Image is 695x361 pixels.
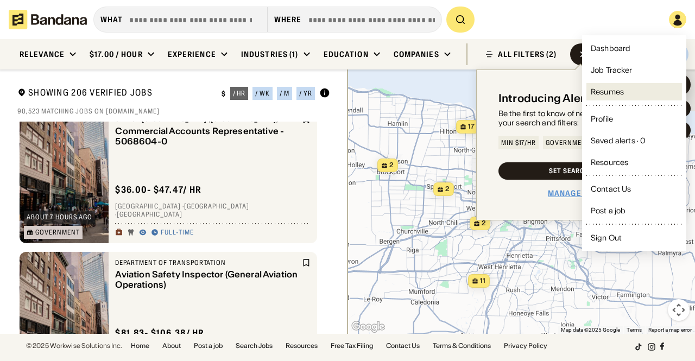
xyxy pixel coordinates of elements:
[504,343,547,349] a: Privacy Policy
[591,45,630,52] div: Dashboard
[591,88,624,96] div: Resumes
[280,90,289,97] div: / m
[586,110,682,128] a: Profile
[627,327,642,333] a: Terms (opens in new tab)
[668,299,690,321] button: Map camera controls
[591,159,628,166] div: Resources
[241,49,299,59] div: Industries (1)
[498,109,662,128] div: Be the first to know of new jobs that match your search and filters:
[115,184,201,195] div: $ 36.00 - $47.47 / hr
[26,343,122,349] div: © 2025 Workwise Solutions Inc.
[591,185,631,193] div: Contact Us
[17,107,330,116] div: 90,523 matching jobs on [DOMAIN_NAME]
[115,327,204,339] div: $ 81.83 - $106.38 / hr
[648,327,692,333] a: Report a map error
[115,269,300,290] div: Aviation Safety Inspector (General Aviation Operations)
[549,168,611,174] div: Set Search Alert
[35,229,80,236] div: Government
[591,137,645,144] div: Saved alerts · 0
[591,234,622,242] div: Sign Out
[548,188,613,198] a: Manage Alerts
[591,66,633,74] div: Job Tracker
[586,83,682,100] a: Resumes
[591,207,625,214] div: Post a job
[27,214,92,220] div: about 7 hours ago
[161,229,194,237] div: Full-time
[255,90,270,97] div: / wk
[586,40,682,57] a: Dashboard
[433,343,491,349] a: Terms & Conditions
[274,15,302,24] div: Where
[482,219,486,228] span: 2
[324,49,369,59] div: Education
[299,90,312,97] div: / yr
[561,327,620,333] span: Map data ©2025 Google
[350,320,386,334] img: Google
[90,49,143,59] div: $17.00 / hour
[350,320,386,334] a: Open this area in Google Maps (opens a new window)
[115,202,311,219] div: [GEOGRAPHIC_DATA] · [GEOGRAPHIC_DATA] · [GEOGRAPHIC_DATA]
[501,140,536,146] div: Min $17/hr
[394,49,439,59] div: Companies
[115,126,300,147] div: Commercial Accounts Representative - 5068604-0
[100,15,123,24] div: what
[131,343,149,349] a: Home
[162,343,181,349] a: About
[20,49,65,59] div: Relevance
[222,90,226,98] div: $
[586,202,682,219] a: Post a job
[389,161,394,170] span: 2
[194,343,223,349] a: Post a job
[591,115,613,123] div: Profile
[468,122,475,131] span: 17
[331,343,373,349] a: Free Tax Filing
[236,343,273,349] a: Search Jobs
[386,343,420,349] a: Contact Us
[445,185,450,194] span: 2
[286,343,318,349] a: Resources
[480,276,485,286] span: 11
[586,180,682,198] a: Contact Us
[9,10,87,29] img: Bandana logotype
[546,140,590,146] div: Government
[586,132,682,149] a: Saved alerts · 0
[17,122,330,334] div: grid
[498,92,596,105] div: Introducing Alerts
[498,50,557,58] div: ALL FILTERS (2)
[17,87,213,100] div: Showing 206 Verified Jobs
[168,49,216,59] div: Experience
[233,90,246,97] div: / hr
[586,61,682,79] a: Job Tracker
[115,258,300,267] div: Department of Transportation
[586,154,682,171] a: Resources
